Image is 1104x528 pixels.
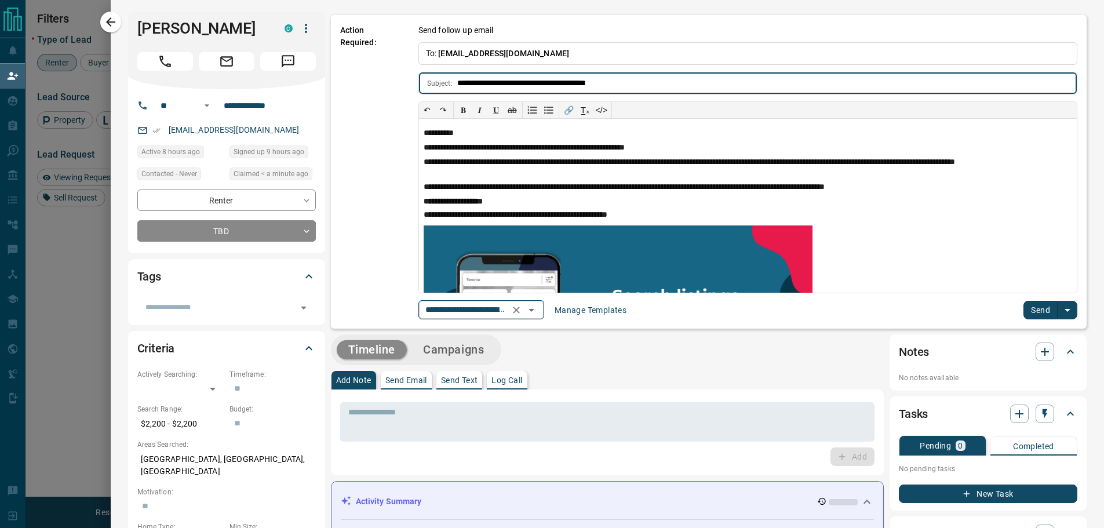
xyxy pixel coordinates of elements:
button: Send [1023,301,1058,319]
p: Search Range: [137,404,224,414]
img: search_like_a_pro.png [424,225,813,396]
p: Send Email [385,376,427,384]
button: Clear [508,302,524,318]
span: Message [260,52,316,71]
h2: Criteria [137,339,175,358]
span: Call [137,52,193,71]
p: Subject: [427,78,453,89]
button: T̲ₓ [577,102,593,118]
button: 𝑰 [472,102,488,118]
span: 𝐔 [493,105,499,115]
button: Open [523,302,540,318]
button: Open [200,99,214,112]
p: [GEOGRAPHIC_DATA], [GEOGRAPHIC_DATA], [GEOGRAPHIC_DATA] [137,450,316,481]
button: Timeline [337,340,407,359]
p: Activity Summary [356,496,422,508]
h1: [PERSON_NAME] [137,19,267,38]
button: Numbered list [524,102,541,118]
button: 🔗 [561,102,577,118]
span: Active 8 hours ago [141,146,200,158]
button: Campaigns [411,340,495,359]
div: condos.ca [285,24,293,32]
h2: Notes [899,343,929,361]
div: Tasks [899,400,1077,428]
p: Add Note [336,376,371,384]
div: Activity Summary [341,491,875,512]
p: Budget: [229,404,316,414]
p: $2,200 - $2,200 [137,414,224,434]
div: Renter [137,190,316,211]
span: [EMAIL_ADDRESS][DOMAIN_NAME] [438,49,569,58]
button: 𝐔 [488,102,504,118]
span: Contacted - Never [141,168,197,180]
h2: Tasks [899,405,928,423]
svg: Email Verified [152,126,161,134]
p: To: [418,42,1077,65]
p: Actively Searching: [137,369,224,380]
p: Areas Searched: [137,439,316,450]
div: TBD [137,220,316,242]
button: Manage Templates [548,301,633,319]
button: New Task [899,485,1077,503]
span: Email [199,52,254,71]
p: 0 [958,442,963,450]
button: ↷ [435,102,451,118]
p: Completed [1013,442,1054,450]
button: Open [296,300,312,316]
p: Send Text [441,376,478,384]
h2: Tags [137,267,161,286]
div: Thu Sep 11 2025 [229,145,316,162]
button: Bullet list [541,102,557,118]
button: ↶ [419,102,435,118]
div: Fri Sep 12 2025 [229,167,316,184]
s: ab [508,105,517,115]
div: Criteria [137,334,316,362]
p: No pending tasks [899,460,1077,478]
div: split button [1023,301,1077,319]
button: 𝐁 [456,102,472,118]
div: Thu Sep 11 2025 [137,145,224,162]
p: Send follow up email [418,24,494,37]
button: </> [593,102,610,118]
span: Signed up 9 hours ago [234,146,304,158]
p: Action Required: [340,24,401,319]
div: Notes [899,338,1077,366]
p: Timeframe: [229,369,316,380]
p: Motivation: [137,487,316,497]
span: Claimed < a minute ago [234,168,308,180]
div: Tags [137,263,316,290]
p: Log Call [491,376,522,384]
p: Pending [920,442,951,450]
p: No notes available [899,373,1077,383]
button: ab [504,102,520,118]
a: [EMAIL_ADDRESS][DOMAIN_NAME] [169,125,300,134]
